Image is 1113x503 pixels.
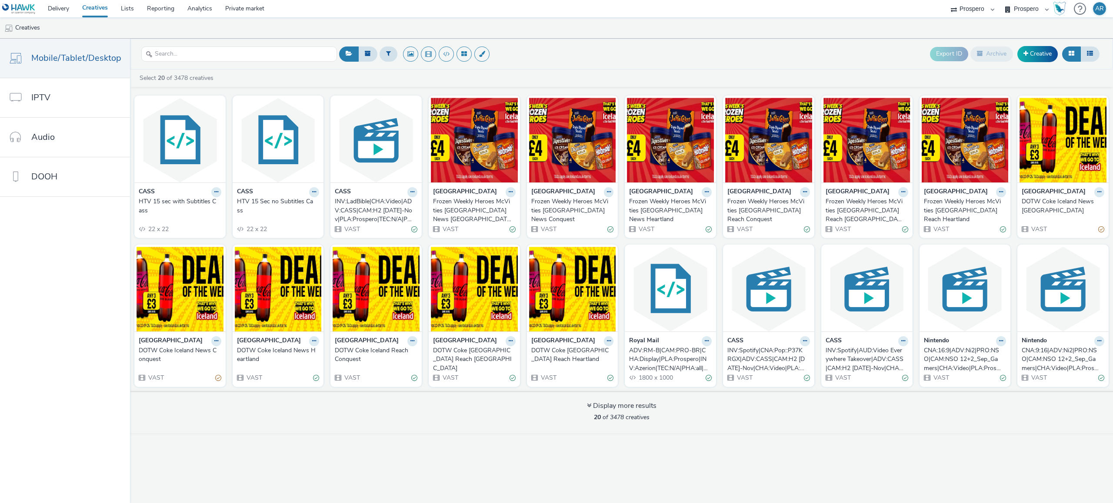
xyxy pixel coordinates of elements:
[727,346,810,373] a: INV:Spotify|CNA:Pop::P37KRGX|ADV:CASS|CAM:H2 [DATE]-Nov|CHA:Video|PLA:Prospero|TEC:N/A|PHA:H2|OBJ...
[147,374,164,382] span: VAST
[1022,346,1101,373] div: CNA:9:16|ADV:Ni2|PRO:NSO|CAM:NSO 12+2_Sep_Gamers|CHA:Video|PLA:Prospero|INV:Ogury|PHA:12+2 Promo|...
[433,197,516,224] a: Frozen Weekly Heroes McVities [GEOGRAPHIC_DATA] News [GEOGRAPHIC_DATA]
[826,346,905,373] div: INV:Spotify|AUD:Video Everywhere Takeover|ADV:CASS|CAM:H2 [DATE]-Nov|CHA:Video|PLA:Prospero|TEC:N...
[629,187,693,197] strong: [GEOGRAPHIC_DATA]
[638,374,673,382] span: 1800 x 1000
[433,346,512,373] div: DOTW Coke [GEOGRAPHIC_DATA] Reach [GEOGRAPHIC_DATA]
[638,225,654,233] span: VAST
[627,98,714,182] img: Frozen Weekly Heroes McVities Iceland News Heartland visual
[237,197,316,215] div: HTV 15 Sec no Subtitles Cass
[826,187,890,197] strong: [GEOGRAPHIC_DATA]
[529,247,616,331] img: DOTW Coke Iceland Reach Heartland visual
[411,225,417,234] div: Valid
[706,225,712,234] div: Valid
[1098,374,1104,383] div: Valid
[1080,46,1100,61] button: Table
[736,374,753,382] span: VAST
[531,197,614,224] a: Frozen Weekly Heroes McVities [GEOGRAPHIC_DATA] News Conquest
[924,336,949,346] strong: Nintendo
[246,225,267,233] span: 22 x 22
[442,225,458,233] span: VAST
[826,346,908,373] a: INV:Spotify|AUD:Video Everywhere Takeover|ADV:CASS|CAM:H2 [DATE]-Nov|CHA:Video|PLA:Prospero|TEC:N...
[431,247,518,331] img: DOTW Coke Iceland Reach London visual
[924,346,1003,373] div: CNA:16:9|ADV:Ni2|PRO:NSO|CAM:NSO 12+2_Sep_Gamers|CHA:Video|PLA:Prospero|INV:Ogury|PHA:12+2 Promo|...
[335,197,414,224] div: INV:LadBible|CHA:Video|ADV:CASS|CAM:H2 [DATE]-Nov|PLA:Prospero|TEC:N/A|PHA:H2|OBJ:Awareness|BME:P...
[313,374,319,383] div: Valid
[1030,225,1047,233] span: VAST
[158,74,165,82] strong: 20
[804,225,810,234] div: Valid
[433,346,516,373] a: DOTW Coke [GEOGRAPHIC_DATA] Reach [GEOGRAPHIC_DATA]
[629,346,708,373] div: ADV:RM-B|CAM:PRO-BR|CHA:Display|PLA:Prospero|INV:Azerion|TEC:N/A|PHA:all|OBJ:Awareness|BME:PMP|CF...
[431,98,518,182] img: Frozen Weekly Heroes McVities Iceland News London visual
[725,98,812,182] img: Frozen Weekly Heroes McVities Iceland Reach Conquest visual
[629,197,712,224] a: Frozen Weekly Heroes McVities [GEOGRAPHIC_DATA] News Heartland
[1000,225,1006,234] div: Valid
[725,247,812,331] img: INV:Spotify|CNA:Pop::P37KRGX|ADV:CASS|CAM:H2 25 Sept-Nov|CHA:Video|PLA:Prospero|TEC:N/A|PHA:H2|OB...
[139,336,203,346] strong: [GEOGRAPHIC_DATA]
[727,346,806,373] div: INV:Spotify|CNA:Pop::P37KRGX|ADV:CASS|CAM:H2 [DATE]-Nov|CHA:Video|PLA:Prospero|TEC:N/A|PHA:H2|OBJ...
[139,346,221,364] a: DOTW Coke Iceland News Conquest
[629,197,708,224] div: Frozen Weekly Heroes McVities [GEOGRAPHIC_DATA] News Heartland
[902,225,908,234] div: Valid
[607,374,613,383] div: Valid
[433,187,497,197] strong: [GEOGRAPHIC_DATA]
[1022,197,1104,215] a: DOTW Coke Iceland News [GEOGRAPHIC_DATA]
[335,197,417,224] a: INV:LadBible|CHA:Video|ADV:CASS|CAM:H2 [DATE]-Nov|PLA:Prospero|TEC:N/A|PHA:H2|OBJ:Awareness|BME:P...
[607,225,613,234] div: Valid
[1022,197,1101,215] div: DOTW Coke Iceland News [GEOGRAPHIC_DATA]
[1053,2,1070,16] a: Hawk Academy
[902,374,908,383] div: Valid
[924,197,1006,224] a: Frozen Weekly Heroes McVities [GEOGRAPHIC_DATA] Reach Heartland
[1095,2,1104,15] div: AR
[333,247,420,331] img: DOTW Coke Iceland Reach Conquest visual
[531,346,610,364] div: DOTW Coke [GEOGRAPHIC_DATA] Reach Heartland
[587,401,656,411] div: Display more results
[922,247,1009,331] img: CNA:16:9|ADV:Ni2|PRO:NSO|CAM:NSO 12+2_Sep_Gamers|CHA:Video|PLA:Prospero|INV:Ogury|PHA:12+2 Promo|...
[139,74,217,82] a: Select of 3478 creatives
[237,197,320,215] a: HTV 15 Sec no Subtitles Cass
[510,374,516,383] div: Valid
[31,170,57,183] span: DOOH
[335,346,417,364] a: DOTW Coke Iceland Reach Conquest
[1020,98,1106,182] img: DOTW Coke Iceland News London visual
[237,187,253,197] strong: CASS
[826,336,842,346] strong: CASS
[924,197,1003,224] div: Frozen Weekly Heroes McVities [GEOGRAPHIC_DATA] Reach Heartland
[823,247,910,331] img: INV:Spotify|AUD:Video Everywhere Takeover|ADV:CASS|CAM:H2 25 Sept-Nov|CHA:Video|PLA:Prospero|TEC:...
[343,225,360,233] span: VAST
[246,374,262,382] span: VAST
[823,98,910,182] img: Frozen Weekly Heroes McVities Iceland Reach London visual
[924,187,988,197] strong: [GEOGRAPHIC_DATA]
[834,374,851,382] span: VAST
[531,346,614,364] a: DOTW Coke [GEOGRAPHIC_DATA] Reach Heartland
[237,336,301,346] strong: [GEOGRAPHIC_DATA]
[139,346,218,364] div: DOTW Coke Iceland News Conquest
[540,225,556,233] span: VAST
[442,374,458,382] span: VAST
[1000,374,1006,383] div: Valid
[736,225,753,233] span: VAST
[411,374,417,383] div: Valid
[147,225,169,233] span: 22 x 22
[335,346,414,364] div: DOTW Coke Iceland Reach Conquest
[933,225,949,233] span: VAST
[1022,346,1104,373] a: CNA:9:16|ADV:Ni2|PRO:NSO|CAM:NSO 12+2_Sep_Gamers|CHA:Video|PLA:Prospero|INV:Ogury|PHA:12+2 Promo|...
[922,98,1009,182] img: Frozen Weekly Heroes McVities Iceland Reach Heartland visual
[237,346,320,364] a: DOTW Coke Iceland News Heartland
[31,52,121,64] span: Mobile/Tablet/Desktop
[804,374,810,383] div: Valid
[1022,187,1086,197] strong: [GEOGRAPHIC_DATA]
[31,91,50,104] span: IPTV
[1030,374,1047,382] span: VAST
[727,197,806,224] div: Frozen Weekly Heroes McVities [GEOGRAPHIC_DATA] Reach Conquest
[706,374,712,383] div: Valid
[1062,46,1081,61] button: Grid
[727,336,743,346] strong: CASS
[727,197,810,224] a: Frozen Weekly Heroes McVities [GEOGRAPHIC_DATA] Reach Conquest
[343,374,360,382] span: VAST
[139,187,155,197] strong: CASS
[4,24,13,33] img: mobile
[933,374,949,382] span: VAST
[137,98,223,182] img: HTV 15 sec with Subtitles Cass visual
